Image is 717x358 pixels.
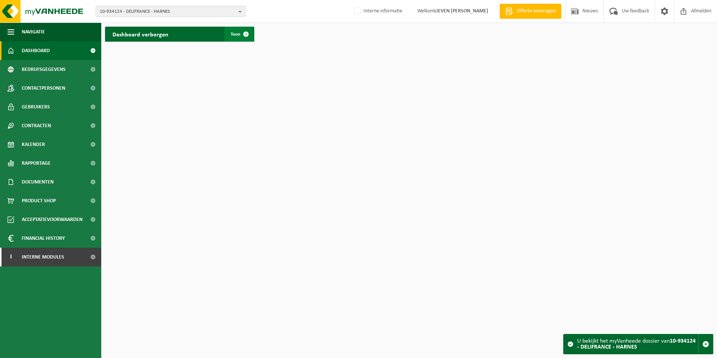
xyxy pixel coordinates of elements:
span: Rapportage [22,154,51,173]
span: Gebruikers [22,98,50,116]
h2: Dashboard verborgen [105,27,176,41]
strong: 10-934124 - DELIFRANCE - HARNES [577,338,696,350]
span: I [7,248,14,266]
span: Contracten [22,116,51,135]
span: Contactpersonen [22,79,65,98]
label: Interne informatie [353,6,402,17]
a: Toon [225,27,253,42]
span: Dashboard [22,41,50,60]
span: Toon [231,32,240,37]
span: Offerte aanvragen [515,8,558,15]
span: Product Shop [22,191,56,210]
span: Documenten [22,173,54,191]
span: Navigatie [22,23,45,41]
span: Acceptatievoorwaarden [22,210,82,229]
span: Kalender [22,135,45,154]
strong: LIEVEN [PERSON_NAME] [434,8,488,14]
a: Offerte aanvragen [499,4,561,19]
div: U bekijkt het myVanheede dossier van [577,334,698,354]
span: Financial History [22,229,65,248]
span: Interne modules [22,248,64,266]
button: 10-934124 - DELIFRANCE - HARNES [96,6,246,17]
span: 10-934124 - DELIFRANCE - HARNES [100,6,235,17]
span: Bedrijfsgegevens [22,60,66,79]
